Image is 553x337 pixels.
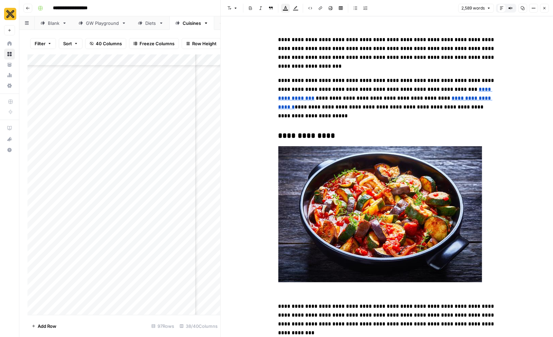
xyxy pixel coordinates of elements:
[4,134,15,145] button: What's new?
[4,38,15,49] a: Home
[4,5,15,22] button: Workspace: CookUnity
[35,40,45,47] span: Filter
[4,59,15,70] a: Your Data
[140,40,174,47] span: Freeze Columns
[458,4,494,13] button: 2,589 words
[192,40,217,47] span: Row Height
[129,38,179,49] button: Freeze Columns
[73,16,132,30] a: GW Playground
[461,5,485,11] span: 2,589 words
[59,38,82,49] button: Sort
[183,20,201,27] div: Cuisines
[4,145,15,155] button: Help + Support
[30,38,56,49] button: Filter
[27,321,60,332] button: Add Row
[4,70,15,81] a: Usage
[4,8,16,20] img: CookUnity Logo
[4,123,15,134] a: AirOps Academy
[182,38,221,49] button: Row Height
[38,323,56,330] span: Add Row
[4,80,15,91] a: Settings
[177,321,220,332] div: 38/40 Columns
[48,20,59,27] div: Blank
[149,321,177,332] div: 97 Rows
[63,40,72,47] span: Sort
[214,16,273,30] a: Brand/Holidays
[86,20,119,27] div: GW Playground
[4,49,15,60] a: Browse
[169,16,214,30] a: Cuisines
[35,16,73,30] a: Blank
[145,20,156,27] div: Diets
[85,38,126,49] button: 40 Columns
[132,16,169,30] a: Diets
[96,40,122,47] span: 40 Columns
